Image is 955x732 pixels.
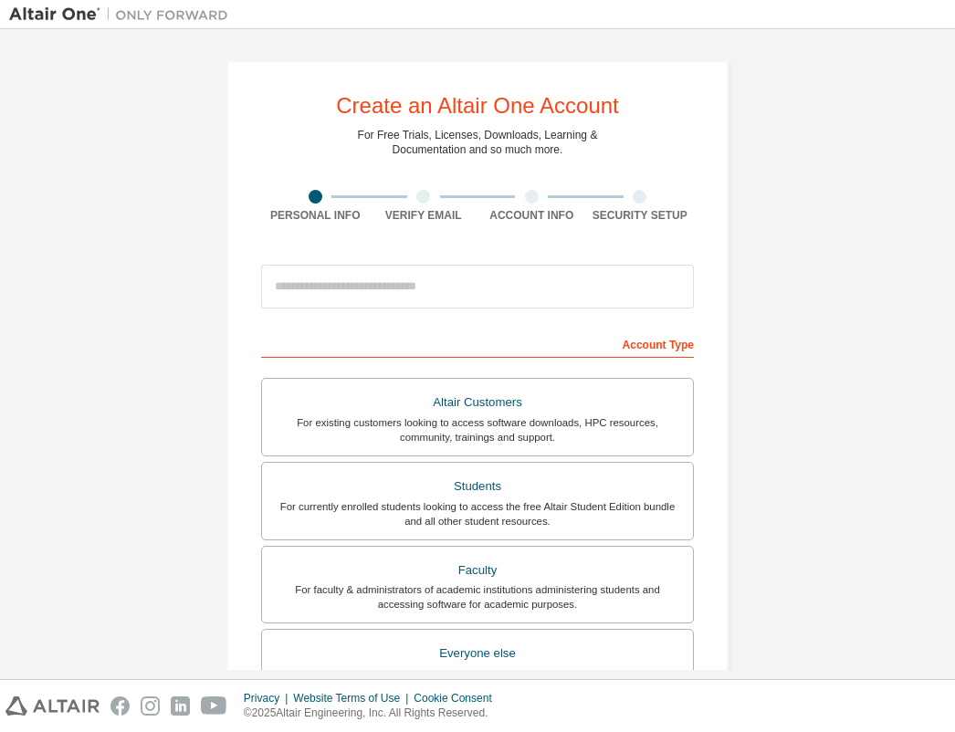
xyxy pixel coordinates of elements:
[293,691,414,706] div: Website Terms of Use
[261,329,694,358] div: Account Type
[273,474,682,499] div: Students
[141,696,160,716] img: instagram.svg
[477,208,586,223] div: Account Info
[5,696,100,716] img: altair_logo.svg
[336,95,619,117] div: Create an Altair One Account
[201,696,227,716] img: youtube.svg
[9,5,237,24] img: Altair One
[273,558,682,583] div: Faculty
[244,691,293,706] div: Privacy
[273,499,682,528] div: For currently enrolled students looking to access the free Altair Student Edition bundle and all ...
[273,641,682,666] div: Everyone else
[110,696,130,716] img: facebook.svg
[244,706,503,721] p: © 2025 Altair Engineering, Inc. All Rights Reserved.
[273,582,682,612] div: For faculty & administrators of academic institutions administering students and accessing softwa...
[358,128,598,157] div: For Free Trials, Licenses, Downloads, Learning & Documentation and so much more.
[414,691,502,706] div: Cookie Consent
[273,415,682,444] div: For existing customers looking to access software downloads, HPC resources, community, trainings ...
[171,696,190,716] img: linkedin.svg
[273,390,682,415] div: Altair Customers
[586,208,695,223] div: Security Setup
[370,208,478,223] div: Verify Email
[261,208,370,223] div: Personal Info
[273,666,682,695] div: For individuals, businesses and everyone else looking to try Altair software and explore our prod...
